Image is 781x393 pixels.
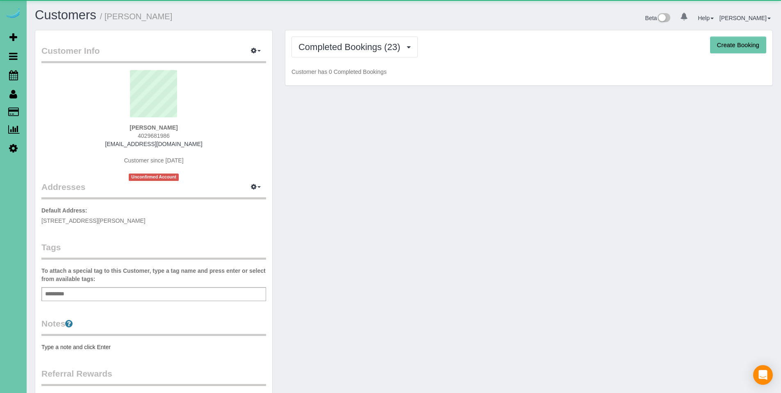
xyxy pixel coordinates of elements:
small: / [PERSON_NAME] [100,12,173,21]
label: Default Address: [41,206,87,215]
legend: Referral Rewards [41,368,266,386]
span: Completed Bookings (23) [298,42,404,52]
a: [EMAIL_ADDRESS][DOMAIN_NAME] [105,141,202,147]
a: [PERSON_NAME] [720,15,771,21]
button: Completed Bookings (23) [291,37,418,57]
button: Create Booking [710,37,766,54]
pre: Type a note and click Enter [41,343,266,351]
img: Automaid Logo [5,8,21,20]
span: Customer since [DATE] [124,157,183,164]
span: 4029681986 [138,133,170,139]
legend: Tags [41,241,266,260]
strong: [PERSON_NAME] [130,124,178,131]
legend: Customer Info [41,45,266,63]
span: [STREET_ADDRESS][PERSON_NAME] [41,217,146,224]
legend: Notes [41,318,266,336]
a: Beta [645,15,671,21]
span: Unconfirmed Account [129,174,179,181]
a: Help [698,15,714,21]
a: Customers [35,8,96,22]
label: To attach a special tag to this Customer, type a tag name and press enter or select from availabl... [41,267,266,283]
img: New interface [657,13,670,24]
p: Customer has 0 Completed Bookings [291,68,766,76]
div: Open Intercom Messenger [753,365,773,385]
